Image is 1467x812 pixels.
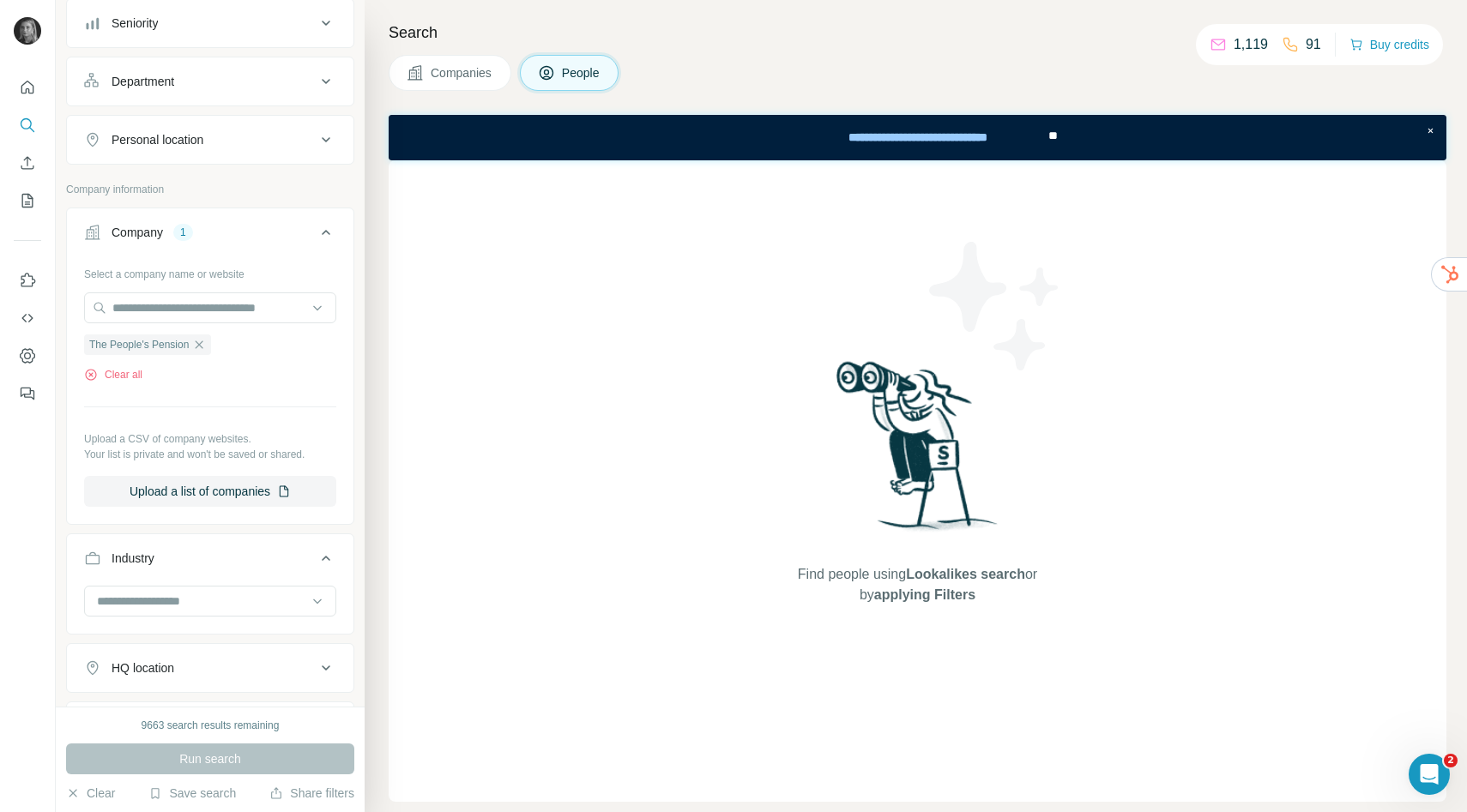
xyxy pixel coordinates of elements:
button: Industry [67,538,353,586]
button: Use Surfe API [14,303,41,334]
button: Dashboard [14,340,41,371]
button: Share filters [269,785,354,802]
button: Clear all [84,367,142,382]
span: Companies [431,64,493,81]
p: 1,119 [1234,34,1268,55]
iframe: Intercom live chat [1409,754,1450,795]
div: Company [112,224,163,241]
div: Industry [112,550,154,567]
button: HQ location [67,647,353,689]
div: 1 [173,225,193,240]
img: Avatar [14,17,41,45]
button: Feedback [14,378,41,409]
button: Buy credits [1349,33,1429,57]
span: 2 [1444,754,1458,767]
div: Department [112,73,174,90]
span: People [562,64,601,81]
div: Personal location [112,131,203,148]
div: Select a company name or website [84,260,336,282]
button: Upload a list of companies [84,476,336,507]
button: Department [67,61,353,102]
button: Enrich CSV [14,147,41,178]
button: Annual revenue ($) [67,706,353,747]
button: Save search [148,785,236,802]
p: Upload a CSV of company websites. [84,431,336,447]
button: Clear [66,785,115,802]
button: Seniority [67,3,353,44]
button: Company1 [67,212,353,260]
span: applying Filters [874,587,975,602]
img: Surfe Illustration - Woman searching with binoculars [829,357,1007,548]
span: The People's Pension [89,337,189,352]
button: My lists [14,185,41,216]
div: HQ location [112,659,174,677]
button: Search [14,110,41,141]
button: Use Surfe on LinkedIn [14,265,41,296]
p: 91 [1306,34,1321,55]
h4: Search [389,21,1446,45]
span: Lookalikes search [906,567,1025,581]
img: Surfe Illustration - Stars [918,229,1072,383]
p: Your list is private and won't be saved or shared. [84,447,336,462]
button: Quick start [14,72,41,103]
div: Seniority [112,15,158,32]
div: 9663 search results remaining [142,718,280,733]
span: Find people using or by [780,564,1054,605]
p: Company information [66,182,354,197]
iframe: Banner [389,115,1446,160]
button: Personal location [67,119,353,160]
